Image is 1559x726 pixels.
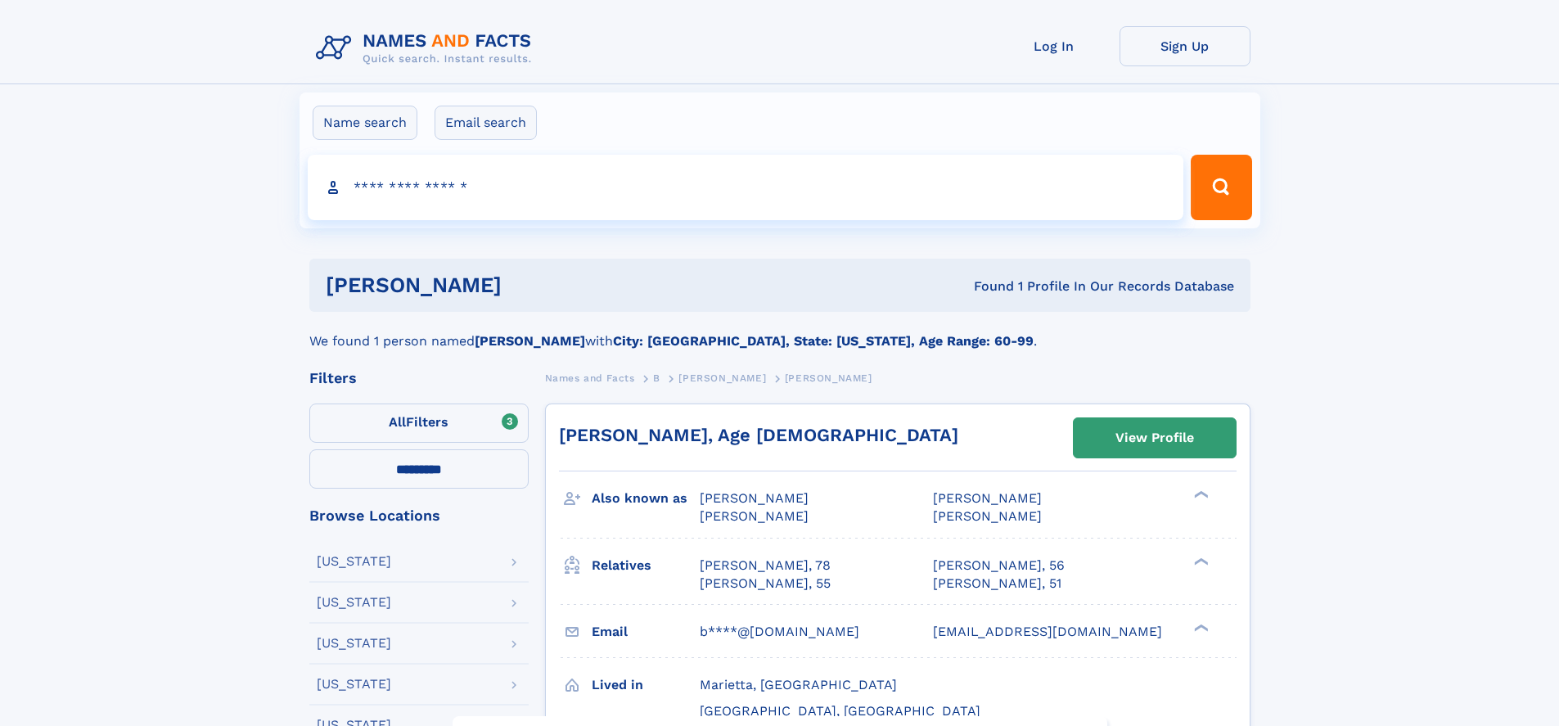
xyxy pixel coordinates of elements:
[678,368,766,388] a: [PERSON_NAME]
[309,26,545,70] img: Logo Names and Facts
[989,26,1120,66] a: Log In
[1190,489,1210,500] div: ❯
[313,106,417,140] label: Name search
[559,425,958,445] a: [PERSON_NAME], Age [DEMOGRAPHIC_DATA]
[309,312,1250,351] div: We found 1 person named with .
[1120,26,1250,66] a: Sign Up
[309,371,529,386] div: Filters
[1191,155,1251,220] button: Search Button
[1190,556,1210,566] div: ❯
[1190,622,1210,633] div: ❯
[475,333,585,349] b: [PERSON_NAME]
[933,575,1061,593] a: [PERSON_NAME], 51
[592,485,700,512] h3: Also known as
[700,677,897,692] span: Marietta, [GEOGRAPHIC_DATA]
[933,508,1042,524] span: [PERSON_NAME]
[785,372,872,384] span: [PERSON_NAME]
[592,618,700,646] h3: Email
[700,703,980,719] span: [GEOGRAPHIC_DATA], [GEOGRAPHIC_DATA]
[317,678,391,691] div: [US_STATE]
[308,155,1184,220] input: search input
[737,277,1234,295] div: Found 1 Profile In Our Records Database
[933,624,1162,639] span: [EMAIL_ADDRESS][DOMAIN_NAME]
[700,557,831,575] a: [PERSON_NAME], 78
[653,372,660,384] span: B
[700,490,809,506] span: [PERSON_NAME]
[700,575,831,593] a: [PERSON_NAME], 55
[1115,419,1194,457] div: View Profile
[317,596,391,609] div: [US_STATE]
[545,368,635,388] a: Names and Facts
[653,368,660,388] a: B
[678,372,766,384] span: [PERSON_NAME]
[592,552,700,579] h3: Relatives
[309,508,529,523] div: Browse Locations
[700,508,809,524] span: [PERSON_NAME]
[435,106,537,140] label: Email search
[933,490,1042,506] span: [PERSON_NAME]
[933,557,1065,575] a: [PERSON_NAME], 56
[309,404,529,443] label: Filters
[1074,418,1236,458] a: View Profile
[317,555,391,568] div: [US_STATE]
[613,333,1034,349] b: City: [GEOGRAPHIC_DATA], State: [US_STATE], Age Range: 60-99
[592,671,700,699] h3: Lived in
[389,414,406,430] span: All
[317,637,391,650] div: [US_STATE]
[326,275,738,295] h1: [PERSON_NAME]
